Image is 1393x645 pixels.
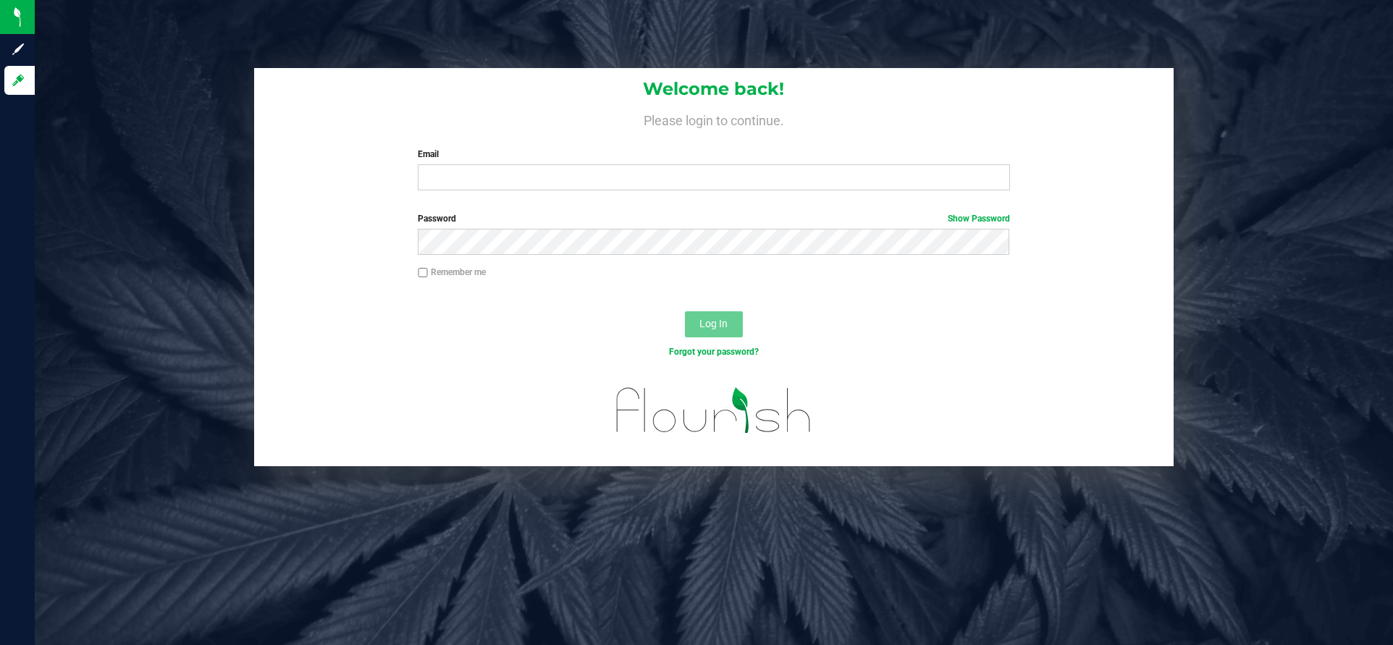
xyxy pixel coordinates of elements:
[948,214,1010,224] a: Show Password
[669,347,759,357] a: Forgot your password?
[254,110,1174,127] h4: Please login to continue.
[418,214,456,224] span: Password
[11,73,25,88] inline-svg: Log in
[418,266,486,279] label: Remember me
[254,80,1174,98] h1: Welcome back!
[685,311,743,337] button: Log In
[599,374,829,447] img: flourish_logo.svg
[418,268,428,278] input: Remember me
[699,318,728,329] span: Log In
[11,42,25,56] inline-svg: Sign up
[418,148,1009,161] label: Email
